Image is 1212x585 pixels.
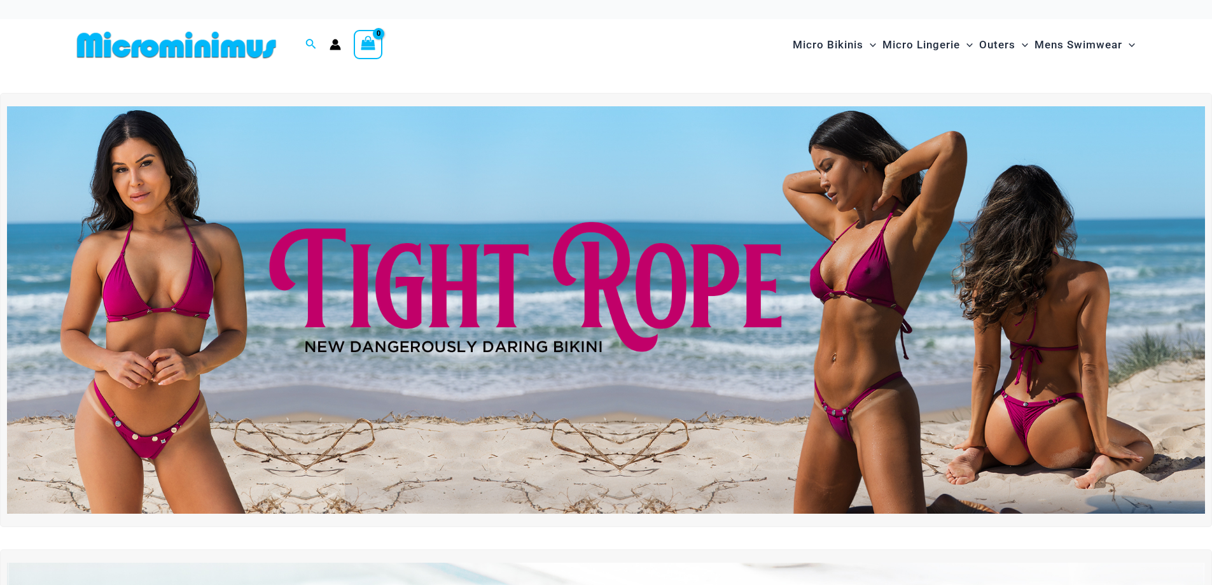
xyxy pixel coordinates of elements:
[1122,29,1135,61] span: Menu Toggle
[976,25,1031,64] a: OutersMenu ToggleMenu Toggle
[979,29,1015,61] span: Outers
[72,31,281,59] img: MM SHOP LOGO FLAT
[793,29,863,61] span: Micro Bikinis
[330,39,341,50] a: Account icon link
[788,24,1141,66] nav: Site Navigation
[1031,25,1138,64] a: Mens SwimwearMenu ToggleMenu Toggle
[7,106,1205,514] img: Tight Rope Pink Bikini
[882,29,960,61] span: Micro Lingerie
[960,29,973,61] span: Menu Toggle
[863,29,876,61] span: Menu Toggle
[305,37,317,53] a: Search icon link
[1015,29,1028,61] span: Menu Toggle
[790,25,879,64] a: Micro BikinisMenu ToggleMenu Toggle
[354,30,383,59] a: View Shopping Cart, empty
[879,25,976,64] a: Micro LingerieMenu ToggleMenu Toggle
[1034,29,1122,61] span: Mens Swimwear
